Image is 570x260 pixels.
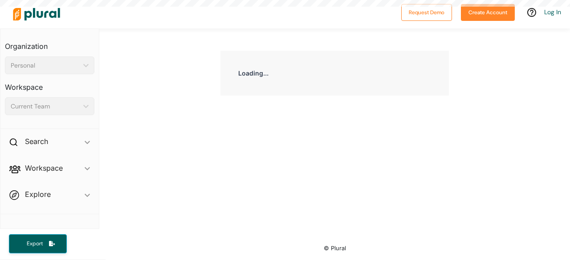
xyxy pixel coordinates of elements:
[461,7,515,16] a: Create Account
[324,245,346,252] small: © Plural
[20,240,49,248] span: Export
[461,4,515,21] button: Create Account
[11,61,80,70] div: Personal
[9,234,67,253] button: Export
[544,8,561,16] a: Log In
[5,33,94,53] h3: Organization
[11,102,80,111] div: Current Team
[5,74,94,94] h3: Workspace
[401,7,452,16] a: Request Demo
[401,4,452,21] button: Request Demo
[25,136,48,146] h2: Search
[220,51,449,96] div: Loading...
